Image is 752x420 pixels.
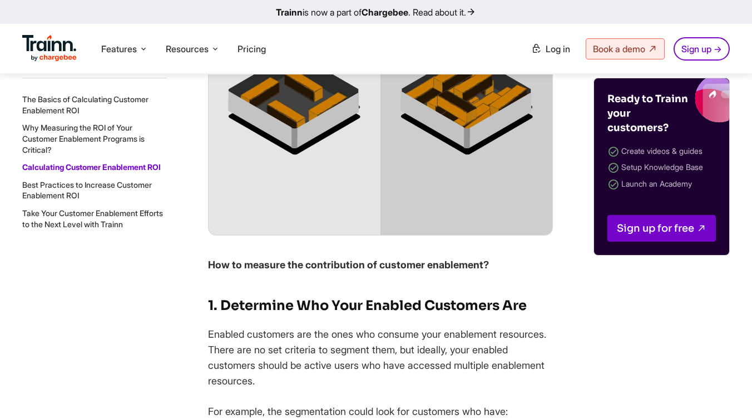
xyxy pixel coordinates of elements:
[607,92,691,135] h4: Ready to Trainn your customers?
[22,208,163,229] a: Take Your Customer Enablement Efforts to the Next Level with Trainn
[208,327,553,389] p: Enabled customers are the ones who consume your enablement resources. There are no set criteria t...
[166,43,209,55] span: Resources
[546,43,570,54] span: Log in
[22,94,149,115] a: The Basics of Calculating Customer Enablement ROI
[208,259,489,271] strong: How to measure the contribution of customer enablement?
[101,43,137,55] span: Features
[607,160,716,176] li: Setup Knowledge Base
[593,43,645,54] span: Book a demo
[696,367,752,420] iframe: Chat Widget
[276,7,303,18] b: Trainn
[607,144,716,160] li: Create videos & guides
[617,78,729,123] img: Trainn blogs
[22,35,77,62] img: Trainn Logo
[22,123,145,154] a: Why Measuring the ROI of Your Customer Enablement Programs is Critical?
[362,7,408,18] b: Chargebee
[525,39,577,59] a: Log in
[208,295,553,316] h3: 1. Determine Who Your Enabled Customers Are
[22,162,161,172] a: Calculating Customer Enablement ROI
[22,180,152,201] a: Best Practices to Increase Customer Enablement ROI
[607,177,716,193] li: Launch an Academy
[208,404,553,419] p: For example, the segmentation could look for customers who have:
[607,215,716,242] a: Sign up for free
[674,37,730,61] a: Sign up →
[238,43,266,54] a: Pricing
[586,38,665,59] a: Book a demo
